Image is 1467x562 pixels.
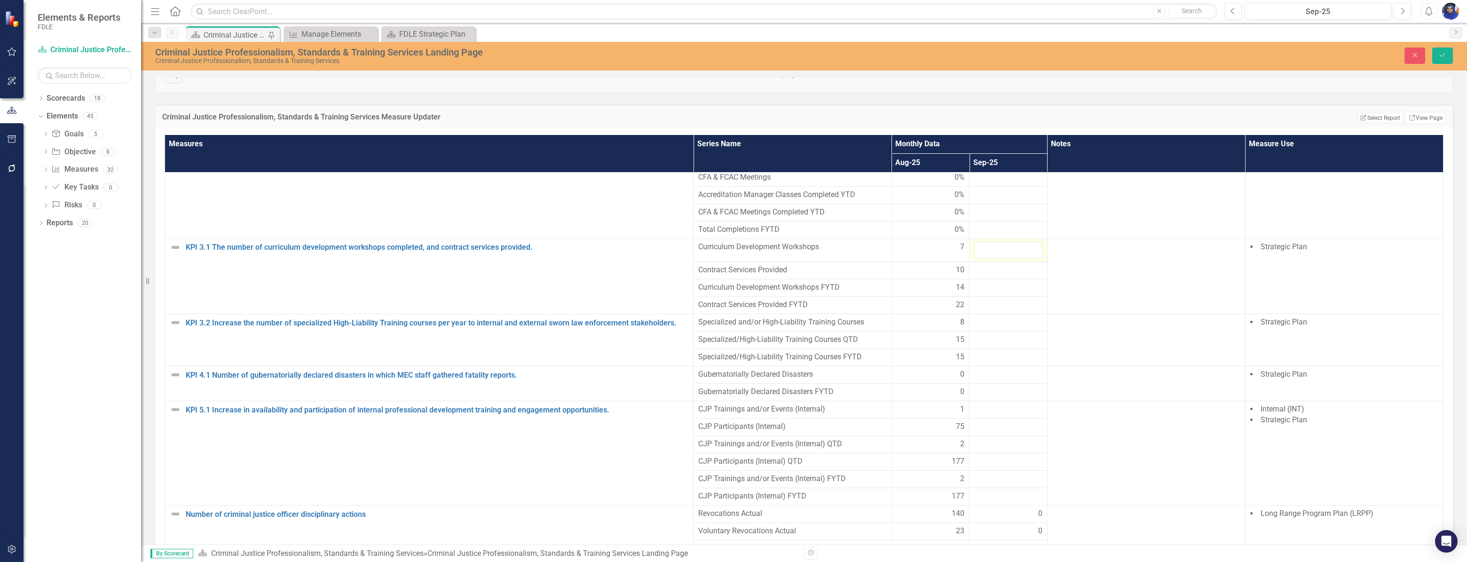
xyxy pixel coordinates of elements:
a: Key Tasks [51,182,98,193]
span: Total Completions FYTD [698,224,886,235]
span: 177 [952,456,964,467]
a: Risks [51,200,82,211]
span: 140 [952,508,964,519]
span: CJP Trainings and/or Events (Internal) [698,404,886,415]
div: Criminal Justice Professionalism, Standards & Training Services [155,57,896,64]
span: 0% [954,207,964,218]
span: Gubernatorially Declared Disasters [698,369,886,380]
span: Specialized/High-Liability Training Courses FYTD [698,352,886,363]
span: Strategic Plan [1261,317,1307,326]
span: 0% [954,190,964,200]
span: 23 [956,526,964,537]
span: 0 [1038,526,1042,537]
span: Curriculum Development Workshops [698,242,886,253]
span: Voluntary Revocations Actual [698,526,886,537]
div: Sep-25 [1248,6,1388,17]
small: FDLE [38,23,120,31]
div: 0 [87,201,102,209]
a: Elements [47,111,78,122]
span: 14 [956,282,964,293]
div: » [198,548,797,559]
span: 2 [960,474,964,484]
div: 5 [88,130,103,138]
span: Suspensions Actual [698,543,886,554]
span: CJP Trainings and/or Events (Internal) QTD [698,439,886,450]
div: 18 [90,95,105,103]
a: Objective [51,147,95,158]
img: Somi Akter [1442,3,1459,20]
a: Criminal Justice Professionalism, Standards & Training Services [38,45,132,55]
div: Open Intercom Messenger [1435,530,1458,553]
div: Criminal Justice Professionalism, Standards & Training Services Landing Page [427,549,688,558]
span: 0% [954,224,964,235]
a: Number of criminal justice officer disciplinary actions [186,510,688,519]
a: View Page [1405,112,1446,124]
span: 8 [960,317,964,328]
span: 177 [952,491,964,502]
div: 20 [78,219,93,227]
span: CFA & FCAC Meetings Completed YTD [698,207,886,218]
span: Accreditation Manager Classes Completed YTD [698,190,886,200]
span: Contract Services Provided [698,265,886,276]
span: 10 [956,265,964,276]
img: ClearPoint Strategy [5,11,21,27]
a: Criminal Justice Professionalism, Standards & Training Services [211,549,424,558]
img: Not Defined [170,508,181,520]
a: KPI 3.2 Increase the number of specialized High-Liability Training courses per year to internal a... [186,319,688,327]
span: 0 [960,369,964,380]
span: 7 [960,242,964,253]
span: Strategic Plan [1261,370,1307,379]
a: Measures [51,164,98,175]
span: 0 [1038,508,1042,519]
span: 2 [960,439,964,450]
img: Not Defined [170,317,181,328]
span: CJP Participants (Internal) [698,421,886,432]
span: 1 [960,404,964,415]
button: Select Report [1357,113,1403,123]
div: Criminal Justice Professionalism, Standards & Training Services Landing Page [155,47,896,57]
div: 8 [101,148,116,156]
input: Search ClearPoint... [190,3,1217,20]
span: Gubernatorially Declared Disasters FYTD [698,387,886,397]
a: FDLE Strategic Plan [384,28,473,40]
span: 22 [956,300,964,310]
span: CJP Participants (Internal) FYTD [698,491,886,502]
span: Internal (INT) [1261,404,1304,413]
h3: Criminal Justice Professionalism, Standards & Training Services Measure Updater [162,113,1136,121]
span: CJP Trainings and/or Events (Internal) FYTD [698,474,886,484]
span: 75 [956,421,964,432]
img: Not Defined [170,369,181,380]
div: FDLE Strategic Plan [399,28,473,40]
span: CFA & FCAC Meetings [698,172,886,183]
div: Manage Elements [301,28,375,40]
span: Revocations Actual [698,508,886,519]
a: Reports [47,218,73,229]
a: KPI 4.1 Number of gubernatorially declared disasters in which MEC staff gathered fatality reports. [186,371,688,380]
a: Goals [51,129,83,140]
a: Scorecards [47,93,85,104]
span: 0 [1038,543,1042,554]
span: Strategic Plan [1261,415,1307,424]
a: KPI 3.1 The number of curriculum development workshops completed, and contract services provided. [186,243,688,252]
span: 36 [956,543,964,554]
span: Long Range Program Plan (LRPP) [1261,509,1373,518]
img: Not Defined [170,242,181,253]
span: By Scorecard [150,549,193,558]
div: 32 [103,166,118,174]
span: Contract Services Provided FYTD [698,300,886,310]
span: 15 [956,334,964,345]
span: CJP Participants (Internal) QTD [698,456,886,467]
span: Elements & Reports [38,12,120,23]
span: Curriculum Development Workshops FYTD [698,282,886,293]
span: Search [1182,7,1202,15]
span: 15 [956,352,964,363]
div: 45 [83,112,98,120]
button: Search [1168,5,1215,18]
a: Manage Elements [286,28,375,40]
span: Strategic Plan [1261,242,1307,251]
a: KPI 5.1 Increase in availability and participation of internal professional development training ... [186,406,688,414]
input: Search Below... [38,67,132,84]
span: Specialized/High-Liability Training Courses QTD [698,334,886,345]
div: Criminal Justice Professionalism, Standards & Training Services Landing Page [204,29,266,41]
div: 0 [103,183,118,191]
